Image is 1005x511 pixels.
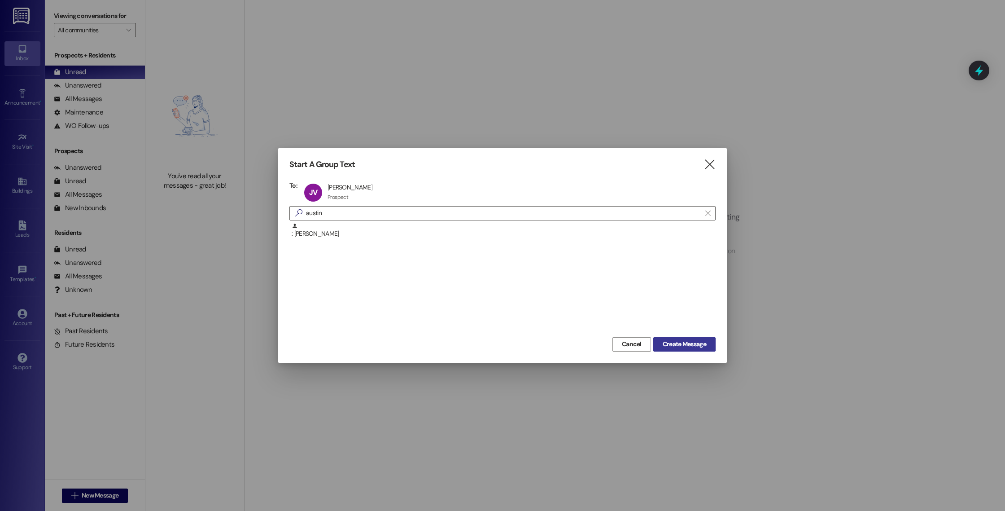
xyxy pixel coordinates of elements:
i:  [703,160,716,169]
h3: To: [289,181,297,189]
i:  [705,210,710,217]
div: : [PERSON_NAME] [292,223,716,238]
button: Create Message [653,337,716,352]
button: Clear text [701,207,715,220]
button: Cancel [612,337,651,352]
span: Cancel [622,339,642,349]
span: JV [309,188,317,197]
div: Prospect [328,194,348,201]
input: Search for any contact or apartment [306,207,701,220]
div: : [PERSON_NAME] [289,223,716,245]
h3: Start A Group Text [289,159,355,170]
div: [PERSON_NAME] [328,183,372,191]
i:  [292,208,306,218]
span: Create Message [663,339,706,349]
